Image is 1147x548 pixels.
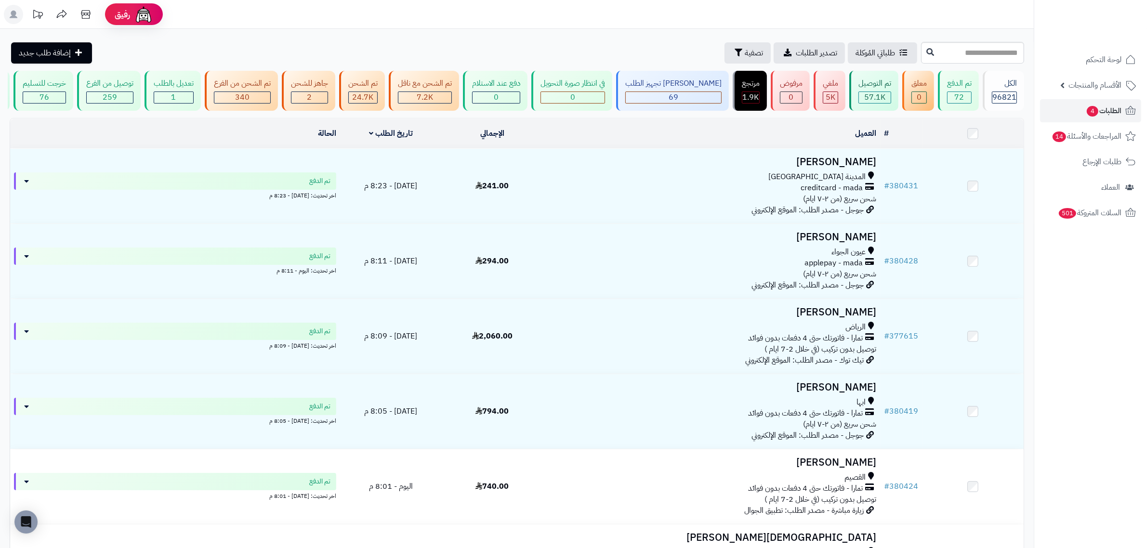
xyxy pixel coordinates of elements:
span: تصدير الطلبات [796,47,837,59]
span: رفيق [115,9,130,20]
span: تم الدفع [309,326,330,336]
span: تمارا - فاتورتك حتى 4 دفعات بدون فوائد [749,408,863,419]
span: 69 [669,91,678,103]
div: في انتظار صورة التحويل [541,78,605,89]
a: تصدير الطلبات [774,42,845,64]
a: #380419 [884,405,919,417]
img: ai-face.png [134,5,153,24]
span: القصيم [845,472,866,483]
span: 76 [40,91,49,103]
a: #377615 [884,330,919,342]
a: الكل96821 [981,71,1026,111]
span: زيارة مباشرة - مصدر الطلب: تطبيق الجوال [745,505,864,516]
div: 1851 [742,92,759,103]
span: تم الدفع [309,477,330,486]
span: 1.9K [743,91,759,103]
div: 2 [291,92,328,103]
div: اخر تحديث: [DATE] - 8:23 م [14,190,336,200]
span: شحن سريع (من ٢-٧ ايام) [804,193,877,205]
a: طلبات الإرجاع [1040,150,1141,173]
span: [DATE] - 8:23 م [364,180,417,192]
span: السلات المتروكة [1058,206,1121,220]
a: # [884,128,889,139]
h3: [PERSON_NAME] [547,232,877,243]
div: [PERSON_NAME] تجهيز الطلب [625,78,722,89]
span: # [884,330,890,342]
div: تعديل بالطلب [154,78,194,89]
span: 57.1K [864,91,885,103]
a: لوحة التحكم [1040,48,1141,71]
span: [DATE] - 8:11 م [364,255,417,267]
div: جاهز للشحن [291,78,328,89]
span: 5K [826,91,835,103]
div: 0 [541,92,605,103]
h3: [PERSON_NAME] [547,307,877,318]
span: تيك توك - مصدر الطلب: الموقع الإلكتروني [746,354,864,366]
span: # [884,405,890,417]
img: logo-2.png [1081,23,1138,43]
a: [PERSON_NAME] تجهيز الطلب 69 [614,71,731,111]
a: المراجعات والأسئلة14 [1040,125,1141,148]
span: applepay - mada [805,258,863,269]
div: معلق [911,78,927,89]
div: اخر تحديث: [DATE] - 8:01 م [14,490,336,500]
a: خرجت للتسليم 76 [12,71,75,111]
a: #380424 [884,481,919,492]
div: 24748 [349,92,377,103]
div: اخر تحديث: [DATE] - 8:05 م [14,415,336,425]
span: 294.00 [475,255,509,267]
span: تصفية [745,47,763,59]
div: ملغي [823,78,838,89]
span: 4 [1087,106,1098,117]
a: الحالة [318,128,336,139]
div: تم الشحن مع ناقل [398,78,452,89]
div: 4999 [823,92,838,103]
a: معلق 0 [900,71,936,111]
span: creditcard - mada [801,183,863,194]
div: Open Intercom Messenger [14,510,38,534]
a: العملاء [1040,176,1141,199]
a: تعديل بالطلب 1 [143,71,203,111]
span: 2 [307,91,312,103]
div: 76 [23,92,66,103]
span: تم الدفع [309,176,330,186]
span: لوحة التحكم [1086,53,1121,66]
span: 0 [917,91,922,103]
span: 241.00 [475,180,509,192]
span: طلباتي المُوكلة [856,47,895,59]
span: تم الدفع [309,402,330,411]
span: 24.7K [353,91,374,103]
span: 7.2K [417,91,433,103]
span: 501 [1059,208,1077,219]
a: #380431 [884,180,919,192]
div: تم الدفع [947,78,972,89]
div: 0 [473,92,520,103]
a: مرتجع 1.9K [731,71,769,111]
span: طلبات الإرجاع [1082,155,1121,169]
div: تم التوصيل [858,78,891,89]
span: توصيل بدون تركيب (في خلال 2-7 ايام ) [765,494,877,505]
span: [DATE] - 8:09 م [364,330,417,342]
span: تم الدفع [309,251,330,261]
span: 259 [103,91,117,103]
a: الطلبات4 [1040,99,1141,122]
span: 794.00 [475,405,509,417]
a: جاهز للشحن 2 [280,71,337,111]
div: اخر تحديث: [DATE] - 8:09 م [14,340,336,350]
span: # [884,180,890,192]
span: 2,060.00 [472,330,513,342]
div: اخر تحديث: اليوم - 8:11 م [14,265,336,275]
a: الإجمالي [480,128,504,139]
span: شحن سريع (من ٢-٧ ايام) [804,268,877,280]
span: جوجل - مصدر الطلب: الموقع الإلكتروني [752,279,864,291]
a: مرفوض 0 [769,71,812,111]
a: #380428 [884,255,919,267]
a: تم التوصيل 57.1K [847,71,900,111]
span: # [884,481,890,492]
div: 72 [948,92,971,103]
span: 14 [1053,131,1067,142]
div: الكل [992,78,1017,89]
a: السلات المتروكة501 [1040,201,1141,224]
span: الطلبات [1086,104,1121,117]
div: خرجت للتسليم [23,78,66,89]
